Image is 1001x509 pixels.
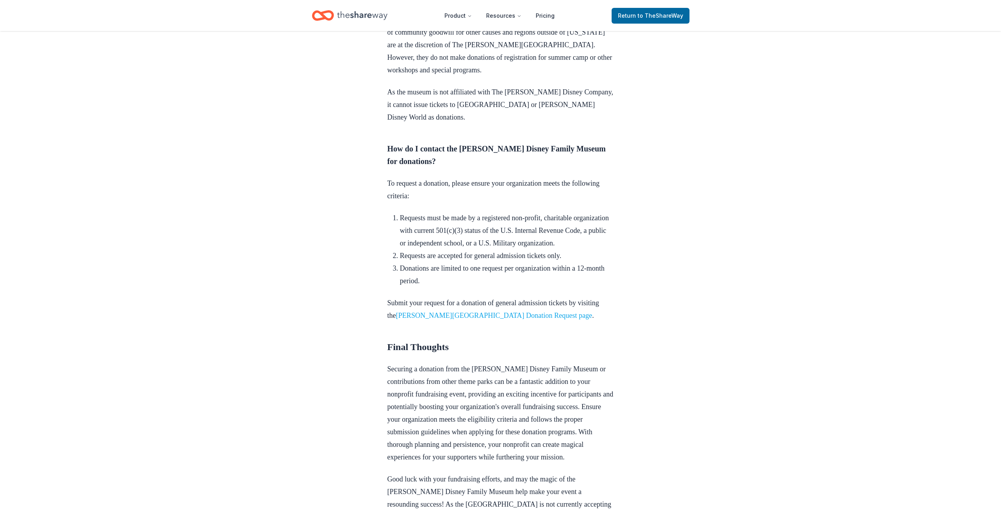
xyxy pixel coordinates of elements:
[438,8,478,24] button: Product
[312,6,387,25] a: Home
[638,12,683,19] span: to TheShareWay
[480,8,528,24] button: Resources
[387,142,614,168] h3: How do I contact the [PERSON_NAME] Disney Family Museum for donations?
[612,8,689,24] a: Returnto TheShareWay
[529,8,561,24] a: Pricing
[387,341,614,353] h2: Final Thoughts
[387,363,614,463] p: Securing a donation from the [PERSON_NAME] Disney Family Museum or contributions from other theme...
[438,6,561,25] nav: Main
[387,297,614,322] p: Submit your request for a donation of general admission tickets by visiting the .
[400,212,614,249] li: Requests must be made by a registered non-profit, charitable organization with current 501(c)(3) ...
[396,312,592,319] a: [PERSON_NAME][GEOGRAPHIC_DATA] Donation Request page
[400,262,614,287] li: Donations are limited to one request per organization within a 12-month period.
[618,11,683,20] span: Return
[387,86,614,124] p: As the museum is not affiliated with The [PERSON_NAME] Disney Company, it cannot issue tickets to...
[387,177,614,202] p: To request a donation, please ensure your organization meets the following criteria:
[400,249,614,262] li: Requests are accepted for general admission tickets only.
